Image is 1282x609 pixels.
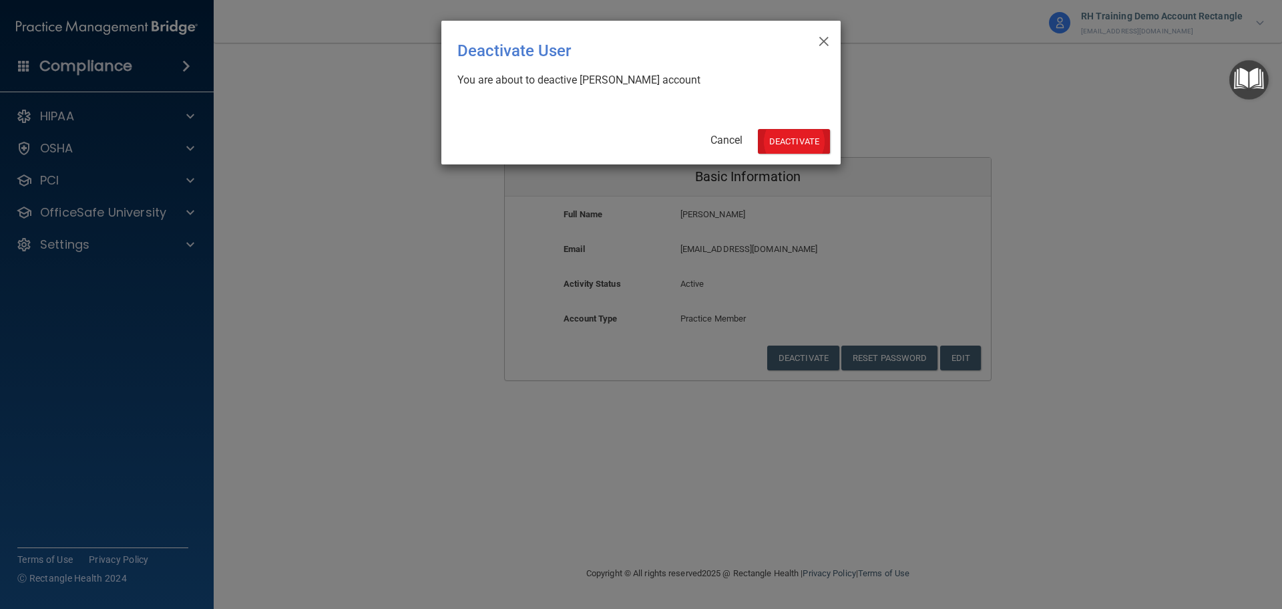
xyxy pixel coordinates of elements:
button: Deactivate [758,129,830,154]
button: Open Resource Center [1229,60,1269,100]
a: Cancel [710,134,742,146]
span: × [818,26,830,53]
div: Deactivate User [457,31,770,70]
div: You are about to deactive [PERSON_NAME] account [457,73,814,88]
